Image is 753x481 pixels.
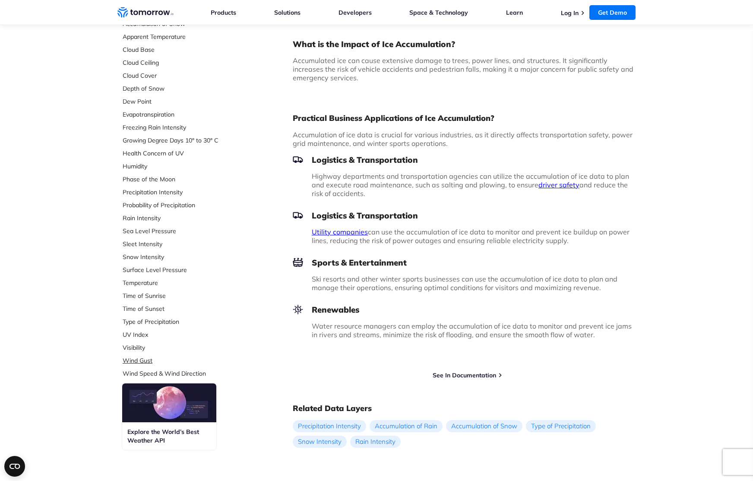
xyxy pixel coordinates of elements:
[293,56,633,82] span: Accumulated ice can cause extensive damage to trees, power lines, and structures. It significantl...
[293,130,633,148] span: Accumulation of ice data is crucial for various industries, as it directly affects transportation...
[123,214,237,222] a: Rain Intensity
[274,9,301,16] a: Solutions
[433,371,496,379] a: See In Documentation
[123,110,237,119] a: Evapotranspiration
[526,420,596,432] a: Type of Precipitation
[123,162,237,171] a: Humidity
[561,9,579,17] a: Log In
[123,149,237,158] a: Health Concern of UV
[293,210,636,221] h3: Logistics & Transportation
[123,201,237,209] a: Probability of Precipitation
[123,291,237,300] a: Time of Sunrise
[123,317,237,326] a: Type of Precipitation
[538,180,579,189] a: driver safety
[446,420,522,432] a: Accumulation of Snow
[123,188,237,196] a: Precipitation Intensity
[293,304,636,315] h3: Renewables
[370,420,443,432] a: Accumulation of Rain
[123,58,237,67] a: Cloud Ceiling
[350,436,401,448] a: Rain Intensity
[123,123,237,132] a: Freezing Rain Intensity
[293,436,347,448] a: Snow Intensity
[293,155,636,165] h3: Logistics & Transportation
[312,228,630,245] span: can use the accumulation of ice data to monitor and prevent ice buildup on power lines, reducing ...
[123,45,237,54] a: Cloud Base
[123,330,237,339] a: UV Index
[127,427,211,445] h3: Explore the World’s Best Weather API
[123,356,237,365] a: Wind Gust
[409,9,468,16] a: Space & Technology
[123,253,237,261] a: Snow Intensity
[123,227,237,235] a: Sea Level Pressure
[123,278,237,287] a: Temperature
[312,322,632,339] span: Water resource managers can employ the accumulation of ice data to monitor and prevent ice jams i...
[339,9,372,16] a: Developers
[123,304,237,313] a: Time of Sunset
[293,420,366,432] a: Precipitation Intensity
[4,456,25,477] button: Open CMP widget
[312,228,368,236] a: Utility companies
[506,9,523,16] a: Learn
[293,39,636,49] h3: What is the Impact of Ice Accumulation?
[123,97,237,106] a: Dew Point
[123,84,237,93] a: Depth of Snow
[589,5,636,20] a: Get Demo
[123,240,237,248] a: Sleet Intensity
[293,403,636,414] h2: Related Data Layers
[123,369,237,378] a: Wind Speed & Wind Direction
[117,6,174,19] a: Home link
[312,172,629,198] span: Highway departments and transportation agencies can utilize the accumulation of ice data to plan ...
[123,32,237,41] a: Apparent Temperature
[293,113,636,123] h2: Practical Business Applications of Ice Accumulation?
[123,136,237,145] a: Growing Degree Days 10° to 30° C
[123,175,237,184] a: Phase of the Moon
[123,343,237,352] a: Visibility
[122,383,216,450] a: Explore the World’s Best Weather API
[123,266,237,274] a: Surface Level Pressure
[211,9,236,16] a: Products
[293,257,636,268] h3: Sports & Entertainment
[312,275,617,292] span: Ski resorts and other winter sports businesses can use the accumulation of ice data to plan and m...
[123,71,237,80] a: Cloud Cover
